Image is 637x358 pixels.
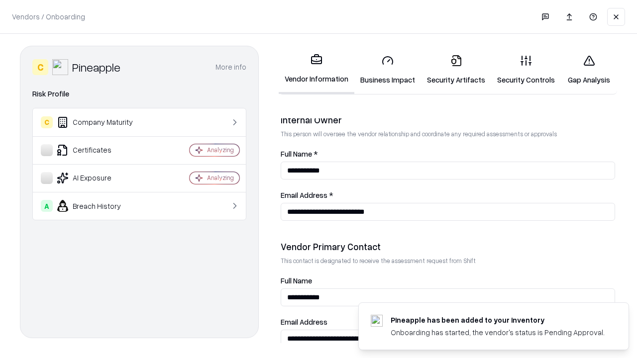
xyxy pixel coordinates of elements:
label: Email Address * [281,191,615,199]
div: Analyzing [207,146,234,154]
div: Vendor Primary Contact [281,241,615,253]
p: Vendors / Onboarding [12,11,85,22]
div: Analyzing [207,174,234,182]
label: Email Address [281,318,615,326]
div: Internal Owner [281,114,615,126]
img: pineappleenergy.com [371,315,383,327]
a: Security Artifacts [421,47,491,93]
div: Pineapple has been added to your inventory [391,315,605,325]
div: Company Maturity [41,116,160,128]
a: Vendor Information [279,46,354,94]
div: Pineapple [72,59,120,75]
button: More info [215,58,246,76]
div: C [41,116,53,128]
a: Gap Analysis [561,47,617,93]
div: Risk Profile [32,88,246,100]
a: Security Controls [491,47,561,93]
label: Full Name [281,277,615,284]
div: AI Exposure [41,172,160,184]
div: A [41,200,53,212]
div: Onboarding has started, the vendor's status is Pending Approval. [391,327,605,338]
div: Breach History [41,200,160,212]
img: Pineapple [52,59,68,75]
div: Certificates [41,144,160,156]
p: This contact is designated to receive the assessment request from Shift [281,257,615,265]
div: C [32,59,48,75]
label: Full Name * [281,150,615,158]
p: This person will oversee the vendor relationship and coordinate any required assessments or appro... [281,130,615,138]
a: Business Impact [354,47,421,93]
